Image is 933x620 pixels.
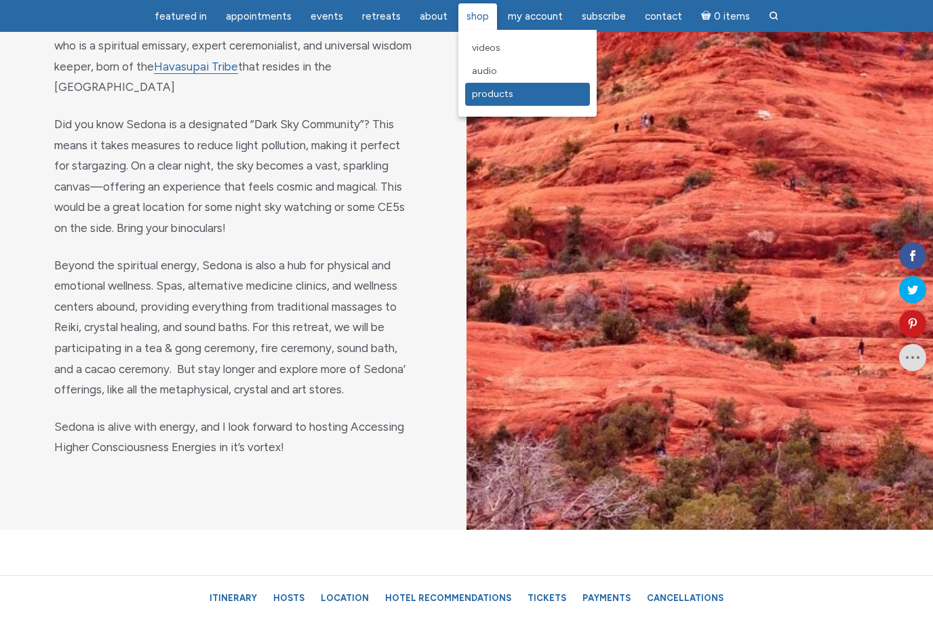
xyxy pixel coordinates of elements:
[155,10,207,22] span: featured in
[226,10,292,22] span: Appointments
[311,10,343,22] span: Events
[218,3,300,30] a: Appointments
[500,3,571,30] a: My Account
[466,10,489,22] span: Shop
[420,10,448,22] span: About
[465,60,590,83] a: Audio
[714,12,750,22] span: 0 items
[154,60,238,74] a: Havasupai Tribe
[574,3,634,30] a: Subscribe
[637,3,690,30] a: Contact
[701,10,714,22] i: Cart
[640,586,730,610] a: Cancellations
[465,37,590,60] a: Videos
[362,10,401,22] span: Retreats
[54,114,412,239] p: Did you know Sedona is a designated “Dark Sky Community”? This means it takes measures to reduce ...
[508,10,563,22] span: My Account
[472,65,497,77] span: Audio
[314,586,376,610] a: Location
[412,3,456,30] a: About
[472,88,513,100] span: Products
[302,3,351,30] a: Events
[378,586,518,610] a: Hotel Recommendations
[203,586,264,610] a: Itinerary
[458,3,497,30] a: Shop
[576,586,637,610] a: Payments
[582,10,626,22] span: Subscribe
[693,2,758,30] a: Cart0 items
[54,416,412,458] p: Sedona is alive with energy, and I look forward to hosting Accessing Higher Consciousness Energie...
[905,233,926,239] span: Shares
[521,586,573,610] a: Tickets
[54,255,412,400] p: Beyond the spiritual energy, Sedona is also a hub for physical and emotional wellness. Spas, alte...
[465,83,590,106] a: Products
[146,3,215,30] a: featured in
[354,3,409,30] a: Retreats
[905,220,926,233] span: 0
[645,10,682,22] span: Contact
[472,42,500,54] span: Videos
[266,586,311,610] a: Hosts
